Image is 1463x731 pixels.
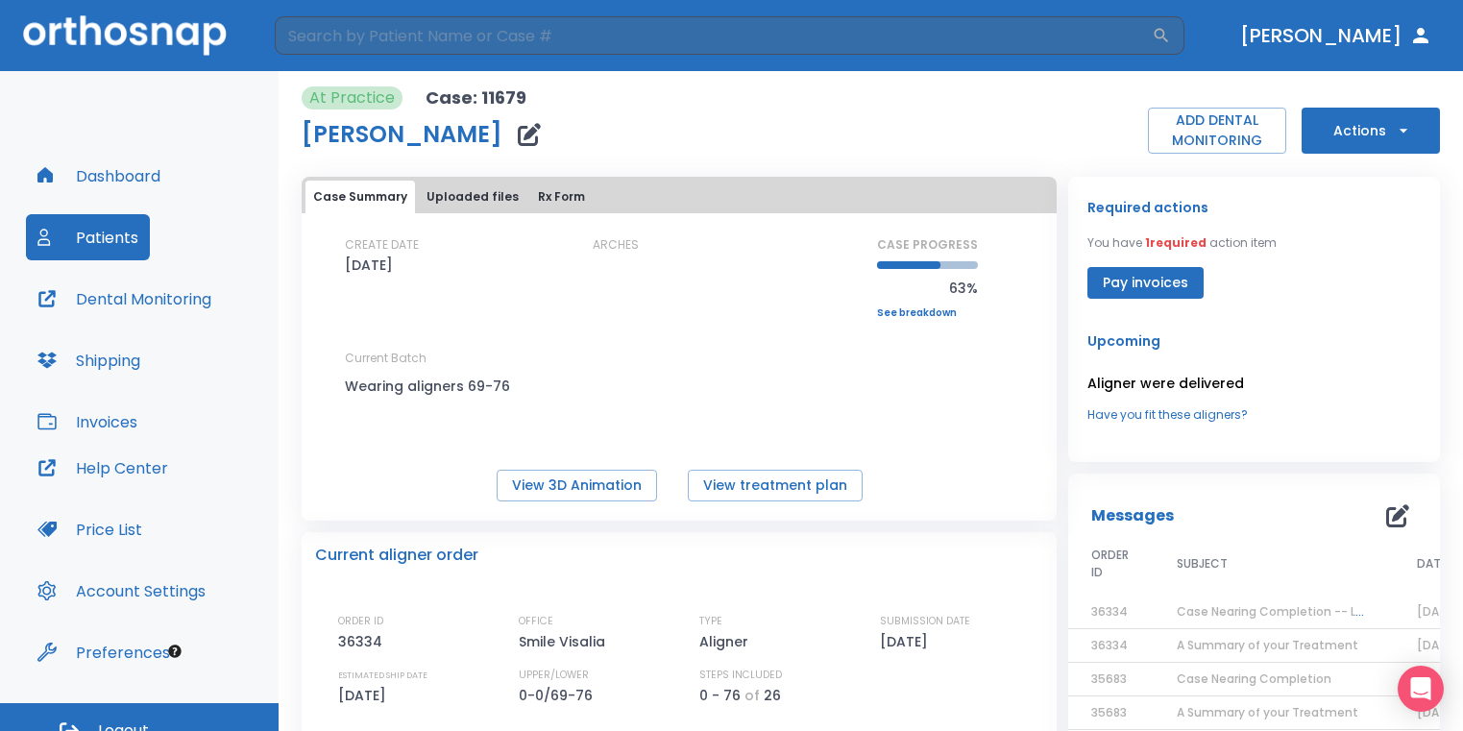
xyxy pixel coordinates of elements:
[1302,108,1440,154] button: Actions
[699,684,741,707] p: 0 - 76
[699,667,782,684] p: STEPS INCLUDED
[1091,547,1131,581] span: ORDER ID
[877,236,978,254] p: CASE PROGRESS
[26,445,180,491] button: Help Center
[880,630,935,653] p: [DATE]
[764,684,781,707] p: 26
[345,350,518,367] p: Current Batch
[26,629,182,675] button: Preferences
[1398,666,1444,712] div: Open Intercom Messenger
[1091,637,1128,653] span: 36334
[305,181,1053,213] div: tabs
[1087,234,1277,252] p: You have action item
[530,181,593,213] button: Rx Form
[1091,704,1127,720] span: 35683
[1417,555,1447,573] span: DATE
[1177,603,1384,620] span: Case Nearing Completion -- Lower
[1087,329,1421,353] p: Upcoming
[338,613,383,630] p: ORDER ID
[345,236,419,254] p: CREATE DATE
[315,544,478,567] p: Current aligner order
[275,16,1152,55] input: Search by Patient Name or Case #
[877,277,978,300] p: 63%
[26,276,223,322] button: Dental Monitoring
[309,86,395,110] p: At Practice
[519,613,553,630] p: OFFICE
[26,399,149,445] button: Invoices
[26,506,154,552] button: Price List
[1145,234,1207,251] span: 1 required
[166,643,183,660] div: Tooltip anchor
[1091,504,1174,527] p: Messages
[26,337,152,383] button: Shipping
[419,181,526,213] button: Uploaded files
[880,613,970,630] p: SUBMISSION DATE
[302,123,502,146] h1: [PERSON_NAME]
[1087,267,1204,299] button: Pay invoices
[519,630,612,653] p: Smile Visalia
[1087,406,1421,424] a: Have you fit these aligners?
[345,254,393,277] p: [DATE]
[26,568,217,614] button: Account Settings
[688,470,863,501] button: View treatment plan
[1177,637,1358,653] span: A Summary of your Treatment
[699,630,755,653] p: Aligner
[744,684,760,707] p: of
[1232,18,1440,53] button: [PERSON_NAME]
[345,375,518,398] p: Wearing aligners 69-76
[1177,555,1228,573] span: SUBJECT
[1417,704,1458,720] span: [DATE]
[1177,704,1358,720] span: A Summary of your Treatment
[877,307,978,319] a: See breakdown
[1177,670,1331,687] span: Case Nearing Completion
[1417,603,1458,620] span: [DATE]
[338,630,389,653] p: 36334
[593,236,639,254] p: ARCHES
[1148,108,1286,154] button: ADD DENTAL MONITORING
[519,667,589,684] p: UPPER/LOWER
[1087,196,1208,219] p: Required actions
[699,613,722,630] p: TYPE
[1091,603,1128,620] span: 36334
[26,214,150,260] button: Patients
[338,684,393,707] p: [DATE]
[1417,637,1458,653] span: [DATE]
[1087,372,1421,395] p: Aligner were delivered
[305,181,415,213] button: Case Summary
[1091,670,1127,687] span: 35683
[26,153,172,199] button: Dashboard
[23,15,227,55] img: Orthosnap
[426,86,526,110] p: Case: 11679
[519,684,599,707] p: 0-0/69-76
[338,667,427,684] p: ESTIMATED SHIP DATE
[497,470,657,501] button: View 3D Animation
